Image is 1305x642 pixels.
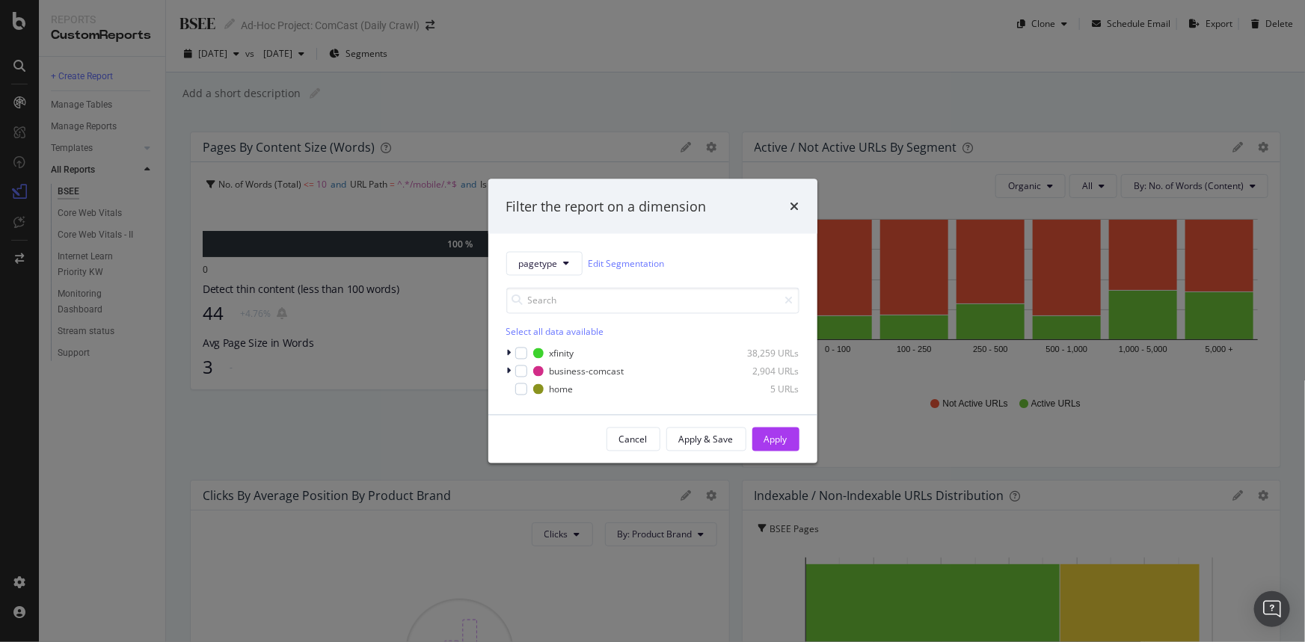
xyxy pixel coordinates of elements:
[679,433,734,445] div: Apply & Save
[790,197,799,216] div: times
[726,383,799,395] div: 5 URLs
[506,326,799,339] div: Select all data available
[764,433,787,445] div: Apply
[488,179,817,463] div: modal
[506,197,707,216] div: Filter the report on a dimension
[752,428,799,451] button: Apply
[619,433,648,445] div: Cancel
[550,347,574,359] div: xfinity
[550,383,574,395] div: home
[726,365,799,377] div: 2,904 URLs
[607,428,660,451] button: Cancel
[726,347,799,359] div: 38,259 URLs
[666,428,746,451] button: Apply & Save
[506,288,799,314] input: Search
[1254,591,1290,627] div: Open Intercom Messenger
[519,257,558,270] span: pagetype
[589,256,665,271] a: Edit Segmentation
[506,252,583,276] button: pagetype
[550,365,624,377] div: business-comcast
